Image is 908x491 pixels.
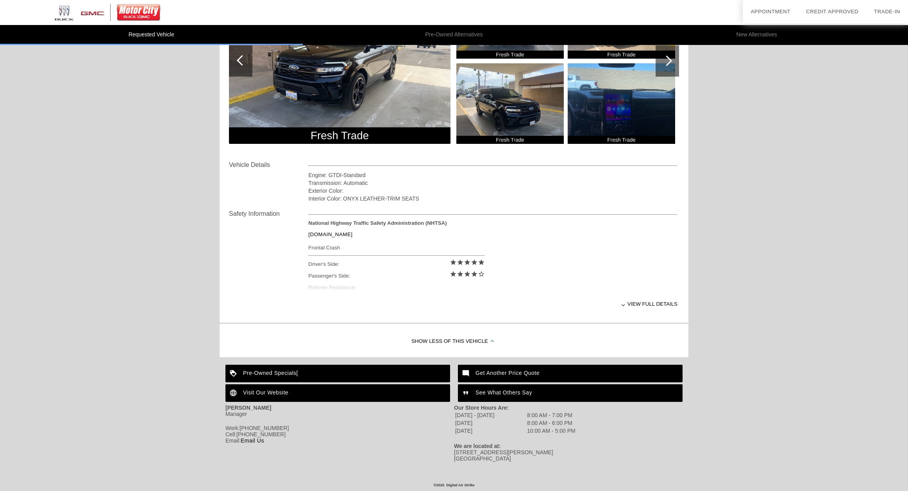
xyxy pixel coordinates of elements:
div: View full details [308,294,677,314]
i: star [457,271,464,278]
i: star [478,259,485,266]
div: Manager [225,411,454,417]
i: star [450,259,457,266]
img: c829eba039dab9eada806c9ff9785941x.jpg [568,63,675,144]
td: [DATE] [455,419,526,426]
i: star [457,259,464,266]
span: [PHONE_NUMBER] [236,431,286,437]
div: Driver's Side: [308,258,484,270]
a: Visit Our Website [225,384,450,402]
img: ic_language_white_24dp_2x.png [225,384,243,402]
td: 8:00 AM - 7:00 PM [527,412,576,419]
div: Frontal Crash [308,243,484,253]
a: Email Us [241,437,264,444]
div: Passenger's Side: [308,270,484,282]
td: 10:00 AM - 5:00 PM [527,427,576,434]
div: Exterior Color: [308,187,677,195]
div: Show Less of this Vehicle [220,326,688,357]
img: ic_mode_comment_white_24dp_2x.png [458,365,475,382]
a: Appointment [751,9,790,14]
div: Cell: [225,431,454,437]
li: Pre-Owned Alternatives [303,25,606,45]
a: See What Others Say [458,384,683,402]
i: star [464,259,471,266]
td: [DATE] - [DATE] [455,412,526,419]
a: Credit Approved [806,9,858,14]
div: Vehicle Details [229,160,308,170]
a: Get Another Price Quote [458,365,683,382]
div: Email: [225,437,454,444]
strong: [PERSON_NAME] [225,405,271,411]
li: New Alternatives [605,25,908,45]
div: Work: [225,425,454,431]
strong: Our Store Hours Are: [454,405,509,411]
span: [PHONE_NUMBER] [240,425,289,431]
div: Engine: GTDI-Standard [308,171,677,179]
div: [STREET_ADDRESS][PERSON_NAME] [GEOGRAPHIC_DATA] [454,449,683,462]
td: [DATE] [455,427,526,434]
img: ic_format_quote_white_24dp_2x.png [458,384,475,402]
div: Transmission: Automatic [308,179,677,187]
a: Pre-Owned Specials[ [225,365,450,382]
img: f1622f65b9f7b322b9d5fb0058000ae1x.jpg [456,63,564,144]
img: ic_loyalty_white_24dp_2x.png [225,365,243,382]
strong: We are located at: [454,443,501,449]
div: Safety Information [229,209,308,219]
i: star_border [478,271,485,278]
a: Trade-In [874,9,900,14]
div: Interior Color: ONYX LEATHER-TRIM SEATS [308,195,677,202]
i: star [450,271,457,278]
i: star [471,271,478,278]
i: star [471,259,478,266]
a: [DOMAIN_NAME] [308,231,352,237]
i: star [464,271,471,278]
td: 8:00 AM - 6:00 PM [527,419,576,426]
strong: National Highway Traffic Safety Administration (NHTSA) [308,220,447,226]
